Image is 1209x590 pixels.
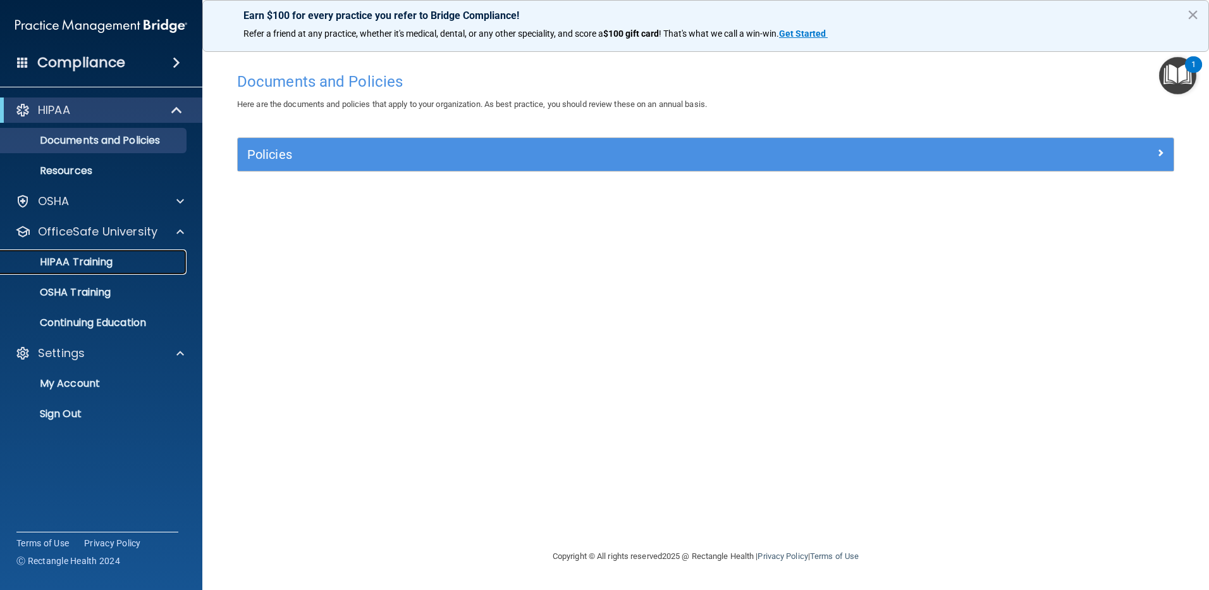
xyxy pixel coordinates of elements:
p: Sign Out [8,408,181,420]
a: Privacy Policy [84,537,141,549]
a: Policies [247,144,1164,165]
p: My Account [8,377,181,390]
p: OSHA Training [8,286,111,299]
div: 1 [1191,65,1196,81]
img: PMB logo [15,13,187,39]
p: OSHA [38,194,70,209]
button: Open Resource Center, 1 new notification [1159,57,1196,94]
p: HIPAA [38,103,70,118]
a: Settings [15,346,184,361]
p: HIPAA Training [8,256,113,268]
p: Earn $100 for every practice you refer to Bridge Compliance! [243,9,1168,22]
span: Refer a friend at any practice, whether it's medical, dental, or any other speciality, and score a [243,28,603,39]
button: Close [1187,4,1199,25]
strong: $100 gift card [603,28,659,39]
h4: Documents and Policies [237,73,1174,90]
a: Terms of Use [810,551,859,561]
span: ! That's what we call a win-win. [659,28,779,39]
a: Privacy Policy [758,551,807,561]
a: OfficeSafe University [15,224,184,239]
span: Here are the documents and policies that apply to your organization. As best practice, you should... [237,99,707,109]
h5: Policies [247,147,930,161]
div: Copyright © All rights reserved 2025 @ Rectangle Health | | [475,536,936,577]
p: Continuing Education [8,317,181,329]
strong: Get Started [779,28,826,39]
h4: Compliance [37,54,125,72]
p: Documents and Policies [8,134,181,147]
a: HIPAA [15,103,183,118]
p: Resources [8,165,181,177]
a: Terms of Use [16,537,69,549]
span: Ⓒ Rectangle Health 2024 [16,555,120,567]
p: Settings [38,346,85,361]
a: Get Started [779,28,828,39]
a: OSHA [15,194,184,209]
p: OfficeSafe University [38,224,157,239]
